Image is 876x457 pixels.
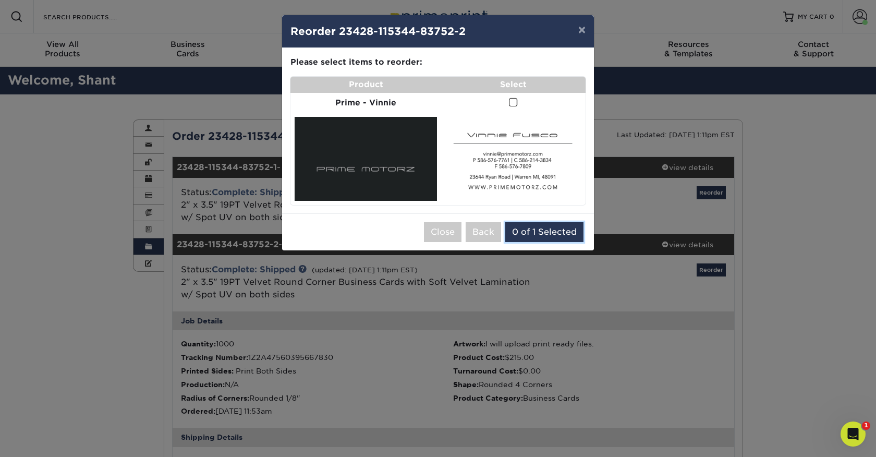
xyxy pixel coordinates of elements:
strong: Prime - Vinnie [335,98,396,107]
strong: Product [349,79,383,89]
strong: Please select items to reorder: [290,57,422,67]
h4: Reorder 23428-115344-83752-2 [290,23,586,39]
button: Close [424,222,461,242]
button: Back [466,222,501,242]
img: primo-6501-6453e7298ab75 [295,117,437,200]
iframe: Intercom live chat [841,422,866,447]
span: 1 [862,422,870,430]
button: 0 of 1 Selected [505,222,583,242]
img: primo-8721-6453e72990e81 [445,119,581,199]
button: × [570,15,594,44]
strong: Select [500,79,527,89]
